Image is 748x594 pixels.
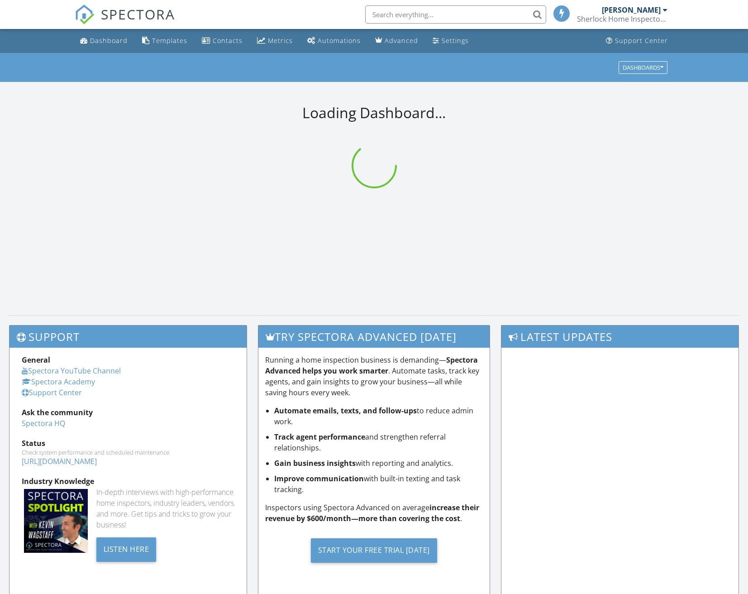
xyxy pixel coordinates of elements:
[265,531,483,570] a: Start Your Free Trial [DATE]
[75,12,175,31] a: SPECTORA
[274,432,365,442] strong: Track agent performance
[22,476,234,487] div: Industry Knowledge
[304,33,364,49] a: Automations (Basic)
[429,33,472,49] a: Settings
[22,449,234,456] div: Check system performance and scheduled maintenance.
[22,418,65,428] a: Spectora HQ
[501,326,738,348] h3: Latest Updates
[22,438,234,449] div: Status
[274,473,483,495] li: with built-in texting and task tracking.
[615,36,668,45] div: Support Center
[96,537,157,562] div: Listen Here
[22,355,50,365] strong: General
[372,33,422,49] a: Advanced
[311,538,437,563] div: Start Your Free Trial [DATE]
[101,5,175,24] span: SPECTORA
[619,61,667,74] button: Dashboards
[274,458,356,468] strong: Gain business insights
[577,14,667,24] div: Sherlock Home Inspector LLC
[90,36,128,45] div: Dashboard
[602,33,672,49] a: Support Center
[274,474,364,484] strong: Improve communication
[253,33,296,49] a: Metrics
[96,544,157,554] a: Listen Here
[152,36,187,45] div: Templates
[365,5,546,24] input: Search everything...
[274,431,483,453] li: and strengthen referral relationships.
[385,36,418,45] div: Advanced
[213,36,243,45] div: Contacts
[623,64,663,71] div: Dashboards
[265,355,478,376] strong: Spectora Advanced helps you work smarter
[265,503,479,523] strong: increase their revenue by $600/month—more than covering the cost
[75,5,95,24] img: The Best Home Inspection Software - Spectora
[22,456,97,466] a: [URL][DOMAIN_NAME]
[138,33,191,49] a: Templates
[602,5,661,14] div: [PERSON_NAME]
[274,458,483,469] li: with reporting and analytics.
[76,33,131,49] a: Dashboard
[22,407,234,418] div: Ask the community
[198,33,246,49] a: Contacts
[22,388,82,398] a: Support Center
[22,377,95,387] a: Spectora Academy
[265,354,483,398] p: Running a home inspection business is demanding— . Automate tasks, track key agents, and gain ins...
[22,366,121,376] a: Spectora YouTube Channel
[24,489,88,553] img: Spectoraspolightmain
[10,326,247,348] h3: Support
[274,405,483,427] li: to reduce admin work.
[258,326,490,348] h3: Try spectora advanced [DATE]
[268,36,293,45] div: Metrics
[265,502,483,524] p: Inspectors using Spectora Advanced on average .
[442,36,469,45] div: Settings
[318,36,361,45] div: Automations
[96,487,234,530] div: In-depth interviews with high-performance home inspectors, industry leaders, vendors and more. Ge...
[274,406,417,416] strong: Automate emails, texts, and follow-ups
